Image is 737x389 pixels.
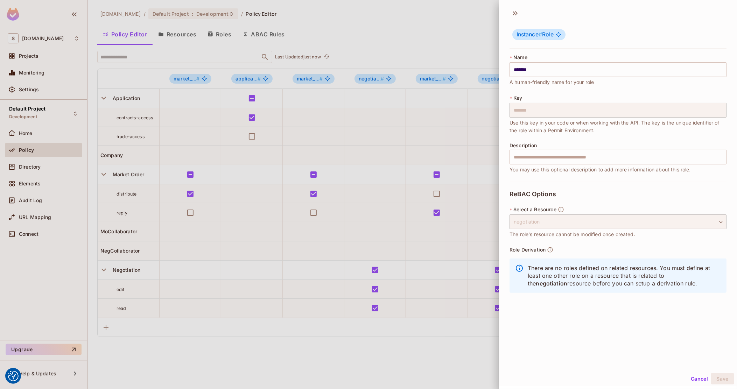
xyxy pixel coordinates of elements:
[8,371,19,381] img: Revisit consent button
[517,31,554,38] span: Role
[688,373,711,384] button: Cancel
[510,78,594,86] span: A human-friendly name for your role
[539,31,542,38] span: #
[510,214,727,229] div: negotiation
[513,207,556,212] span: Select a Resource
[510,166,691,174] span: You may use this optional description to add more information about this role.
[513,55,527,60] span: Name
[510,143,537,148] span: Description
[510,191,556,198] span: ReBAC Options
[711,373,734,384] button: Save
[536,280,567,287] span: negotiation
[510,119,727,134] span: Use this key in your code or when working with the API. The key is the unique identifier of the r...
[510,247,546,253] span: Role Derivation
[513,95,522,101] span: Key
[517,31,542,38] span: Instance
[510,231,635,238] span: The role's resource cannot be modified once created.
[8,371,19,381] button: Consent Preferences
[528,264,721,287] p: There are no roles defined on related resources. You must define at least one other role on a res...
